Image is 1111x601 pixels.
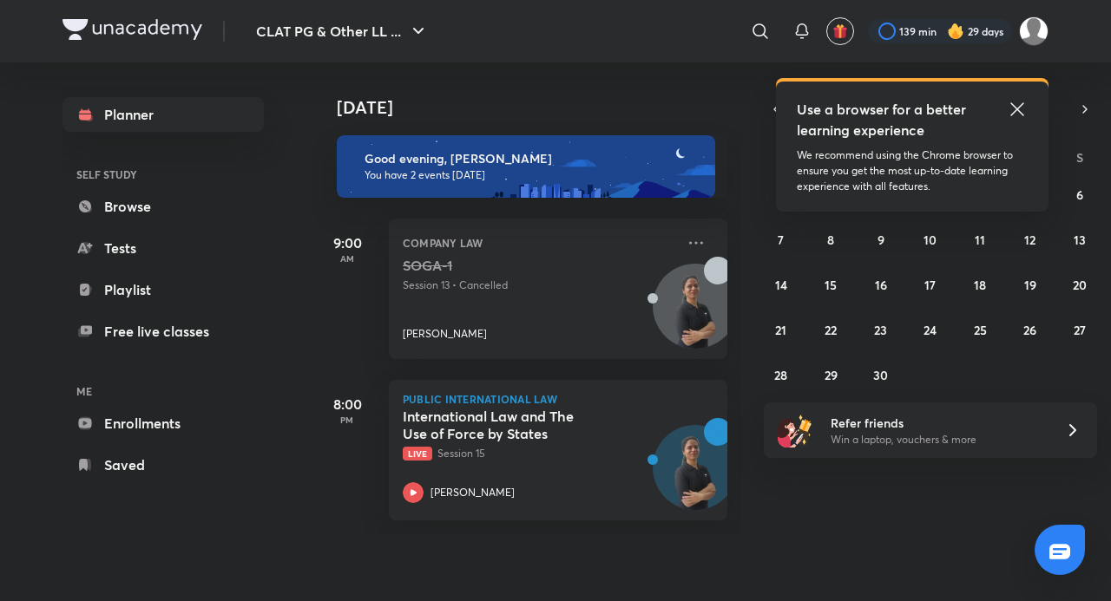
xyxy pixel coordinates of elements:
[825,277,837,293] abbr: September 15, 2025
[924,322,937,338] abbr: September 24, 2025
[817,225,845,253] button: September 8, 2025
[974,277,986,293] abbr: September 18, 2025
[775,322,786,338] abbr: September 21, 2025
[62,314,264,349] a: Free live classes
[831,414,1044,432] h6: Refer friends
[62,272,264,307] a: Playlist
[403,447,432,461] span: Live
[654,434,737,518] img: Avatar
[917,316,944,343] button: September 24, 2025
[1076,149,1083,166] abbr: Saturday
[62,406,264,441] a: Enrollments
[337,135,715,198] img: evening
[825,322,837,338] abbr: September 22, 2025
[403,394,713,404] p: Public International Law
[654,273,737,356] img: Avatar
[778,232,784,248] abbr: September 7, 2025
[827,232,834,248] abbr: September 8, 2025
[1024,277,1036,293] abbr: September 19, 2025
[875,277,887,293] abbr: September 16, 2025
[817,316,845,343] button: September 22, 2025
[974,322,987,338] abbr: September 25, 2025
[62,97,264,132] a: Planner
[1076,186,1083,203] abbr: September 6, 2025
[403,232,675,253] p: Company Law
[966,316,994,343] button: September 25, 2025
[924,277,936,293] abbr: September 17, 2025
[312,232,382,253] h5: 9:00
[774,367,787,383] abbr: September 28, 2025
[1066,180,1094,208] button: September 6, 2025
[826,17,854,45] button: avatar
[878,232,884,248] abbr: September 9, 2025
[917,271,944,298] button: September 17, 2025
[825,367,838,383] abbr: September 29, 2025
[797,147,1028,194] p: We recommend using the Chrome browser to ensure you get the most up-to-date learning experience w...
[62,19,202,40] img: Company Logo
[767,225,795,253] button: September 7, 2025
[867,225,895,253] button: September 9, 2025
[778,413,812,447] img: referral
[867,361,895,389] button: September 30, 2025
[873,367,888,383] abbr: September 30, 2025
[312,394,382,415] h5: 8:00
[1016,271,1044,298] button: September 19, 2025
[403,446,675,461] p: Session 15
[1066,271,1094,298] button: September 20, 2025
[403,278,675,293] p: Session 13 • Cancelled
[1073,277,1087,293] abbr: September 20, 2025
[1019,16,1049,46] img: Adithyan
[1074,232,1086,248] abbr: September 13, 2025
[403,326,487,342] p: [PERSON_NAME]
[924,232,937,248] abbr: September 10, 2025
[775,277,787,293] abbr: September 14, 2025
[1023,322,1036,338] abbr: September 26, 2025
[867,271,895,298] button: September 16, 2025
[1016,225,1044,253] button: September 12, 2025
[1024,232,1035,248] abbr: September 12, 2025
[767,316,795,343] button: September 21, 2025
[917,225,944,253] button: September 10, 2025
[947,23,964,40] img: streak
[403,408,619,442] h5: International Law and The Use of Force by States
[312,415,382,425] p: PM
[62,189,264,224] a: Browse
[874,322,887,338] abbr: September 23, 2025
[431,485,515,500] p: [PERSON_NAME]
[62,376,264,406] h6: ME
[767,271,795,298] button: September 14, 2025
[975,232,985,248] abbr: September 11, 2025
[337,97,745,118] h4: [DATE]
[62,447,264,482] a: Saved
[817,271,845,298] button: September 15, 2025
[832,23,848,39] img: avatar
[767,361,795,389] button: September 28, 2025
[312,253,382,264] p: AM
[62,160,264,189] h6: SELF STUDY
[403,257,619,274] h5: SOGA-1
[1066,316,1094,343] button: September 27, 2025
[966,225,994,253] button: September 11, 2025
[365,151,700,167] h6: Good evening, [PERSON_NAME]
[62,19,202,44] a: Company Logo
[1074,322,1086,338] abbr: September 27, 2025
[797,99,970,140] h5: Use a browser for a better learning experience
[365,168,700,182] p: You have 2 events [DATE]
[831,432,1044,447] p: Win a laptop, vouchers & more
[817,361,845,389] button: September 29, 2025
[62,231,264,265] a: Tests
[1016,316,1044,343] button: September 26, 2025
[1066,225,1094,253] button: September 13, 2025
[867,316,895,343] button: September 23, 2025
[246,14,439,49] button: CLAT PG & Other LL ...
[966,271,994,298] button: September 18, 2025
